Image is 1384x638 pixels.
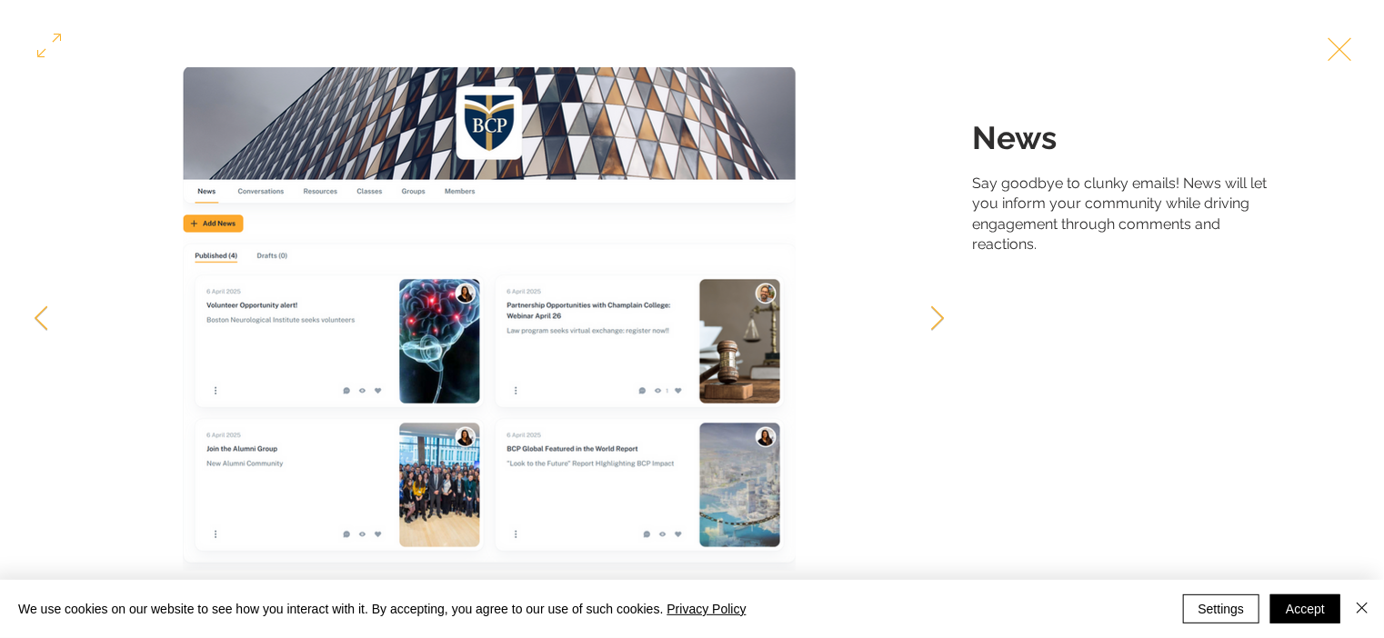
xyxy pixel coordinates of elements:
button: Accept [1270,594,1340,623]
button: Previous Item [18,296,64,342]
button: Close [1351,594,1373,623]
button: Next Item [915,296,960,342]
img: Close [1351,597,1373,619]
button: Settings [1183,594,1260,623]
span: We use cookies on our website to see how you interact with it. By accepting, you agree to our use... [18,601,747,617]
div: Say goodbye to clunky emails! News will let you inform your community while driving engagement th... [972,174,1275,255]
button: Exit expand mode [1322,27,1357,67]
h1: News [972,118,1275,157]
button: Open in fullscreen [32,24,66,64]
a: Privacy Policy [667,602,746,616]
